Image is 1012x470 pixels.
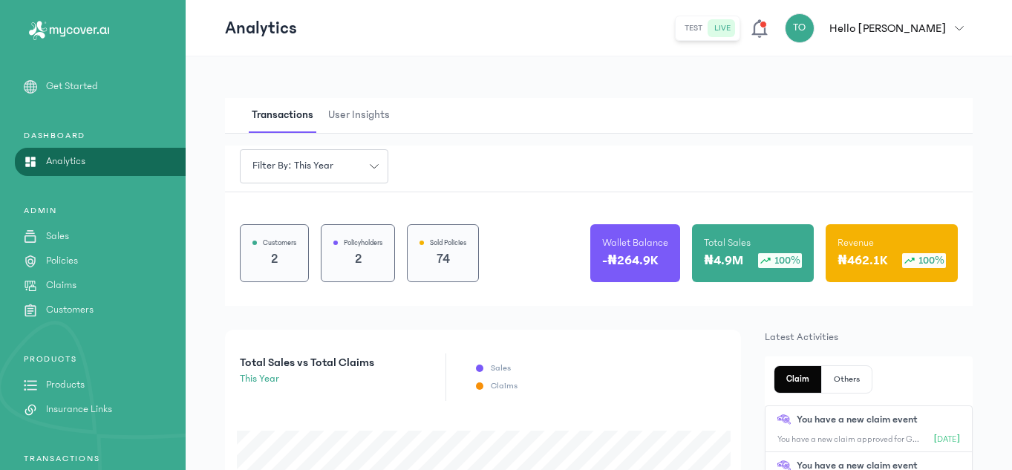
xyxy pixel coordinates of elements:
[829,19,946,37] p: Hello [PERSON_NAME]
[708,19,737,37] button: live
[774,366,822,393] button: Claim
[46,79,98,94] p: Get Started
[333,249,382,270] p: 2
[420,249,466,270] p: 74
[240,353,374,371] p: Total Sales vs Total Claims
[785,13,973,43] button: TOHello [PERSON_NAME]
[765,330,973,345] p: Latest Activities
[46,154,85,169] p: Analytics
[777,434,921,445] p: You have a new claim approved for Gbovo - [EMAIL_ADDRESS][DOMAIN_NAME].
[249,98,325,133] button: Transactions
[902,253,946,268] div: 100%
[934,434,960,445] p: [DATE]
[244,158,342,174] span: Filter by: this year
[46,377,85,393] p: Products
[249,98,316,133] span: Transactions
[602,235,668,250] p: Wallet Balance
[704,235,802,250] p: Total Sales
[46,402,112,417] p: Insurance Links
[822,366,872,393] button: Others
[704,250,743,271] p: ₦4.9M
[797,412,918,428] p: You have a new claim event
[325,98,393,133] span: User Insights
[46,229,69,244] p: Sales
[46,302,94,318] p: Customers
[46,253,78,269] p: Policies
[491,362,511,374] p: Sales
[758,253,802,268] div: 100%
[325,98,402,133] button: User Insights
[263,237,296,249] p: Customers
[225,16,297,40] p: Analytics
[679,19,708,37] button: test
[344,237,382,249] p: Policyholders
[602,250,658,271] p: -₦264.9K
[838,235,946,250] p: Revenue
[838,250,887,271] p: ₦462.1K
[240,149,388,183] button: Filter by: this year
[430,237,466,249] p: Sold Policies
[491,380,518,392] p: Claims
[785,13,815,43] div: TO
[240,371,374,387] p: this year
[46,278,76,293] p: Claims
[252,249,296,270] p: 2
